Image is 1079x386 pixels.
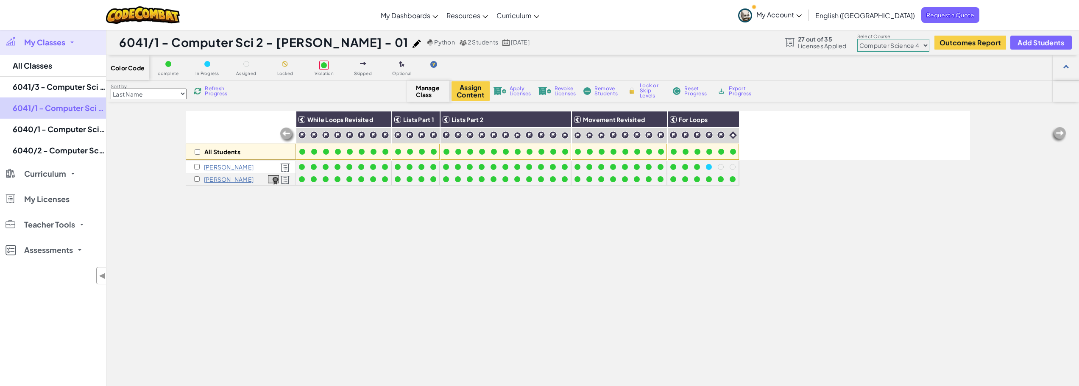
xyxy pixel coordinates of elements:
img: IconChallengeLevel.svg [334,131,342,139]
a: Request a Quote [921,7,979,23]
a: Resources [442,4,492,27]
img: IconChallengeLevel.svg [466,131,474,139]
span: Locked [277,71,293,76]
img: IconChallengeLevel.svg [561,132,569,139]
span: Export Progress [729,86,755,96]
img: IconSkippedLevel.svg [360,62,366,65]
img: IconChallengeLevel.svg [537,131,545,139]
img: IconChallengeLevel.svg [717,131,725,139]
img: IconChallengeLevel.svg [442,131,450,139]
img: IconHint.svg [430,61,437,68]
button: Outcomes Report [934,36,1006,50]
span: Lists Part 2 [452,116,483,123]
span: Violation [315,71,334,76]
label: Sort by [111,83,187,90]
p: Ariel Whitworth [204,176,254,183]
span: complete [158,71,178,76]
img: IconChallengeLevel.svg [478,131,486,139]
span: Skipped [354,71,372,76]
img: IconChallengeLevel.svg [490,131,498,139]
h1: 6041/1 - Computer Sci 2 - [PERSON_NAME] - 01 [119,34,408,50]
span: 2 Students [468,38,498,46]
img: IconChallengeLevel.svg [586,132,593,139]
span: 27 out of 35 [798,36,847,42]
img: IconIntro.svg [729,131,737,139]
span: Optional [392,71,411,76]
span: Curriculum [24,170,66,178]
span: My Account [756,10,802,19]
span: Color Code [111,64,145,71]
img: IconLicenseApply.svg [493,87,506,95]
img: IconChallengeLevel.svg [502,131,510,139]
img: IconChallengeLevel.svg [657,131,665,139]
img: IconChallengeLevel.svg [298,131,306,139]
img: python.png [427,39,434,46]
span: Remove Students [594,86,620,96]
span: Lists Part 1 [403,116,434,123]
img: MultipleUsers.png [459,39,467,46]
span: Python [434,38,454,46]
img: IconReset.svg [672,87,681,95]
img: IconChallengeLevel.svg [346,131,354,139]
img: IconChallengeLevel.svg [669,131,678,139]
img: avatar [738,8,752,22]
img: IconChallengeLevel.svg [609,131,617,139]
a: Curriculum [492,4,544,27]
span: Licenses Applied [798,42,847,49]
img: IconArchive.svg [717,87,725,95]
img: certificate-icon.png [268,175,279,185]
img: IconChallengeLevel.svg [705,131,713,139]
img: IconChallengeLevel.svg [357,131,365,139]
img: IconLicenseRevoke.svg [538,87,551,95]
img: IconReload.svg [194,87,201,95]
img: CodeCombat logo [106,6,180,24]
span: Lock or Skip Levels [640,83,665,98]
img: IconChallengeLevel.svg [598,132,605,139]
span: Assessments [24,246,73,254]
img: IconChallengeLevel.svg [429,131,438,139]
span: In Progress [195,71,219,76]
span: Reset Progress [684,86,710,96]
img: IconChallengeLevel.svg [454,131,462,139]
img: IconChallengeLevel.svg [381,131,389,139]
img: IconChallengeLevel.svg [514,132,521,139]
img: IconChallengeLevel.svg [369,131,377,139]
img: IconChallengeLevel.svg [549,131,557,139]
span: My Licenses [24,195,70,203]
img: IconRemoveStudents.svg [583,87,591,95]
span: Resources [446,11,480,20]
a: English ([GEOGRAPHIC_DATA]) [811,4,919,27]
a: View Course Completion Certificate [268,174,279,184]
img: Licensed [280,163,290,172]
a: My Account [734,2,806,28]
img: IconLock.svg [627,87,636,94]
span: For Loops [679,116,708,123]
span: Teacher Tools [24,221,75,228]
span: Refresh Progress [205,86,231,96]
img: IconChallengeLevel.svg [633,131,641,139]
img: IconChallengeLevel.svg [621,131,629,139]
img: IconOptionalLevel.svg [399,61,404,68]
img: IconChallengeLevel.svg [645,131,653,139]
span: ◀ [99,269,106,282]
img: IconChallengeLevel.svg [310,131,318,139]
img: IconChallengeLevel.svg [406,131,414,139]
span: [DATE] [511,38,529,46]
span: Manage Class [416,84,441,98]
span: My Dashboards [381,11,430,20]
img: IconChallengeLevel.svg [681,131,689,139]
img: iconPencil.svg [413,39,421,48]
img: IconChallengeLevel.svg [322,131,330,139]
button: Assign Content [452,81,490,101]
p: Justin Mettey [204,164,254,170]
img: Arrow_Left_Inactive.png [279,127,296,144]
a: My Dashboards [376,4,442,27]
span: While Loops Revisited [307,116,373,123]
span: Revoke Licenses [555,86,576,96]
img: calendar.svg [502,39,510,46]
span: Assigned [236,71,256,76]
img: Arrow_Left_Inactive.png [1050,126,1067,143]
